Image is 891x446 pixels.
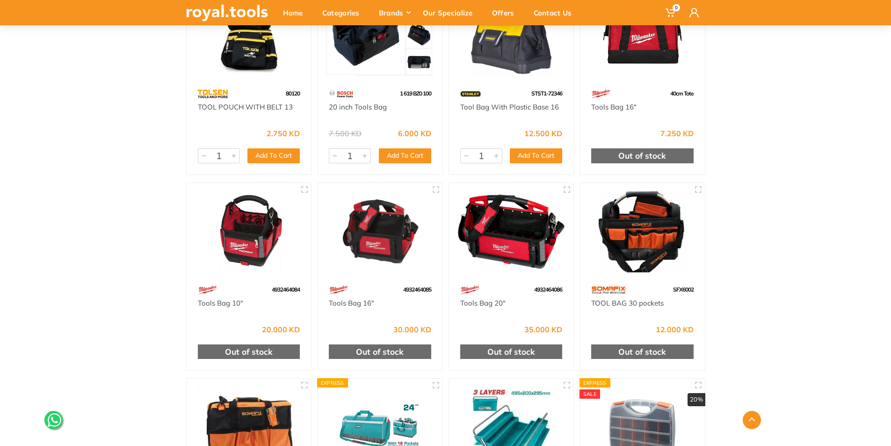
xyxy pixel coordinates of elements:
[460,299,506,307] a: Tools Bag 20"
[329,102,387,111] a: 20 inch Tools Bag
[247,148,300,163] button: Add To Cart
[580,378,610,388] div: Express
[198,102,293,111] a: TOOL POUCH WITH BELT 13
[329,282,348,298] img: 68.webp
[186,5,268,21] img: royal.tools Logo
[272,286,300,293] span: 4932464084
[534,286,562,293] span: 4932464086
[317,378,348,388] div: Express
[198,282,217,298] img: 68.webp
[372,3,416,22] div: Brands
[400,90,431,97] span: 1 619 BZ0 100
[588,191,696,272] img: Royal Tools - TOOL BAG 30 pockets
[416,3,485,22] div: Our Specialize
[485,3,527,22] div: Offers
[460,344,563,359] div: Out of stock
[329,299,374,307] a: Tools Bag 16"
[398,130,431,137] div: 6.000 KD
[460,282,480,298] img: 68.webp
[673,286,694,293] span: SFX6002
[286,90,300,97] span: 80120
[457,191,565,272] img: Royal Tools - Tools Bag 20
[379,148,431,163] button: Add To Cart
[393,326,431,333] div: 30.000 KD
[591,282,626,298] img: 60.webp
[591,86,611,102] img: 68.webp
[460,102,559,111] a: Tool Bag With Plastic Base 16
[656,326,694,333] div: 12.000 KD
[276,3,316,22] div: Home
[195,191,303,272] img: Royal Tools - Tools Bag 10
[673,4,680,11] span: 0
[316,3,372,22] div: Categories
[329,130,362,137] div: 7.500 KD
[580,389,600,399] div: SALE
[262,326,300,333] div: 20.000 KD
[531,90,562,97] span: STST1-72346
[267,130,300,137] div: 2.750 KD
[591,344,694,359] div: Out of stock
[198,86,228,102] img: 64.webp
[660,130,694,137] div: 7.250 KD
[329,344,431,359] div: Out of stock
[510,148,562,163] button: Add To Cart
[403,286,431,293] span: 4932464085
[524,130,562,137] div: 12.500 KD
[688,393,705,406] div: 20%
[527,3,585,22] div: Contact Us
[591,299,664,307] a: TOOL BAG 30 pockets
[329,86,354,102] img: 55.webp
[460,86,481,102] img: 15.webp
[591,102,637,111] a: Tools Bag 16"
[524,326,562,333] div: 35.000 KD
[198,299,243,307] a: Tools Bag 10"
[198,344,300,359] div: Out of stock
[326,191,434,272] img: Royal Tools - Tools Bag 16
[591,148,694,163] div: Out of stock
[670,90,694,97] span: 40cm Tote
